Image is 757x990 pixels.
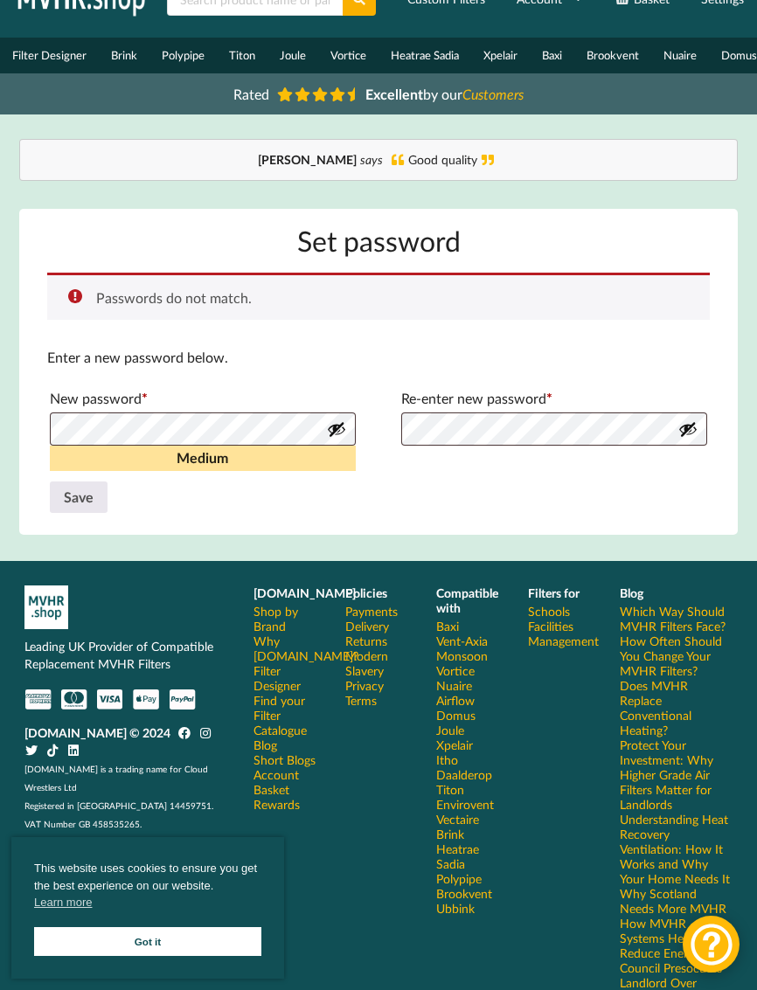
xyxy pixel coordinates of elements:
[620,678,733,737] a: Does MVHR Replace Conventional Heating?
[253,585,356,600] b: [DOMAIN_NAME]
[217,38,267,73] a: Titon
[436,841,504,871] a: Heatrae Sadia
[233,86,269,102] span: Rated
[253,782,289,797] a: Basket
[99,38,149,73] a: Brink
[620,604,733,633] a: Which Way Should MVHR Filters Face?
[530,38,574,73] a: Baxi
[47,348,711,368] p: Enter a new password below.
[528,604,570,619] a: Schools
[50,384,357,412] label: New password
[436,797,494,812] a: Envirovent
[345,648,413,678] a: Modern Slavery
[365,86,423,102] b: Excellent
[258,152,357,167] b: [PERSON_NAME]
[24,638,229,673] p: Leading UK Provider of Compatible Replacement MVHR Filters
[620,737,733,812] a: Protect Your Investment: Why Higher Grade Air Filters Matter for Landlords
[620,886,733,916] a: Why Scotland Needs More MVHR
[678,419,698,439] button: Show password
[345,619,389,633] a: Delivery
[436,585,498,615] b: Compatible with
[436,619,459,633] a: Baxi
[436,812,479,827] a: Vectaire
[651,38,709,73] a: Nuaire
[253,797,300,812] a: Rewards
[24,585,68,629] img: mvhr-inverted.png
[436,633,488,648] a: Vent-Axia
[253,633,358,663] a: Why [DOMAIN_NAME]?
[34,860,261,916] span: This website uses cookies to ensure you get the best experience on our website.
[345,678,384,693] a: Privacy
[253,767,299,782] a: Account
[378,38,471,73] a: Heatrae Sadia
[253,752,316,767] a: Short Blogs
[34,927,261,956] a: Got it cookie
[149,38,217,73] a: Polypipe
[221,80,536,108] a: Rated Excellentby ourCustomers
[345,604,398,619] a: Payments
[436,708,476,723] a: Domus
[345,585,387,600] b: Policies
[620,916,733,960] a: How MVHR Systems Help Reduce Energy Bills
[401,384,708,412] label: Re-enter new password
[267,38,318,73] a: Joule
[253,663,321,693] a: Filter Designer
[620,585,643,600] b: Blog
[253,693,321,723] a: Find your Filter
[365,86,524,102] span: by our
[620,633,733,678] a: How Often Should You Change Your MVHR Filters?
[471,38,530,73] a: Xpelair
[24,725,170,740] b: [DOMAIN_NAME] © 2024
[11,837,284,979] div: cookieconsent
[528,585,580,600] b: Filters for
[253,737,277,752] a: Blog
[436,782,464,797] a: Titon
[327,419,346,439] button: Show password
[345,693,377,708] a: Terms
[34,894,92,911] a: cookies - Learn more
[47,223,711,259] h1: Set password
[50,446,357,471] div: Medium
[436,693,475,708] a: Airflow
[436,678,472,693] a: Nuaire
[436,871,482,886] a: Polypipe
[528,619,599,648] a: Facilities Management
[436,827,464,841] a: Brink
[38,151,720,169] div: Good quality
[436,901,475,916] a: Ubbink
[574,38,651,73] a: Brookvent
[436,886,492,901] a: Brookvent
[96,289,683,306] li: Passwords do not match.
[462,86,524,102] i: Customers
[436,737,473,752] a: Xpelair
[318,38,378,73] a: Vortice
[436,752,504,782] a: Itho Daalderop
[345,633,387,648] a: Returns
[360,152,383,167] i: says
[50,481,108,513] button: Save
[436,723,464,737] a: Joule
[24,800,213,829] span: Registered in [GEOGRAPHIC_DATA] 14459751. VAT Number GB 458535265.
[253,723,307,737] a: Catalogue
[253,604,321,633] a: Shop by Brand
[24,764,208,793] span: [DOMAIN_NAME] is a trading name for Cloud Wrestlers Ltd
[436,663,475,678] a: Vortice
[436,648,488,663] a: Monsoon
[620,812,733,886] a: Understanding Heat Recovery Ventilation: How It Works and Why Your Home Needs It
